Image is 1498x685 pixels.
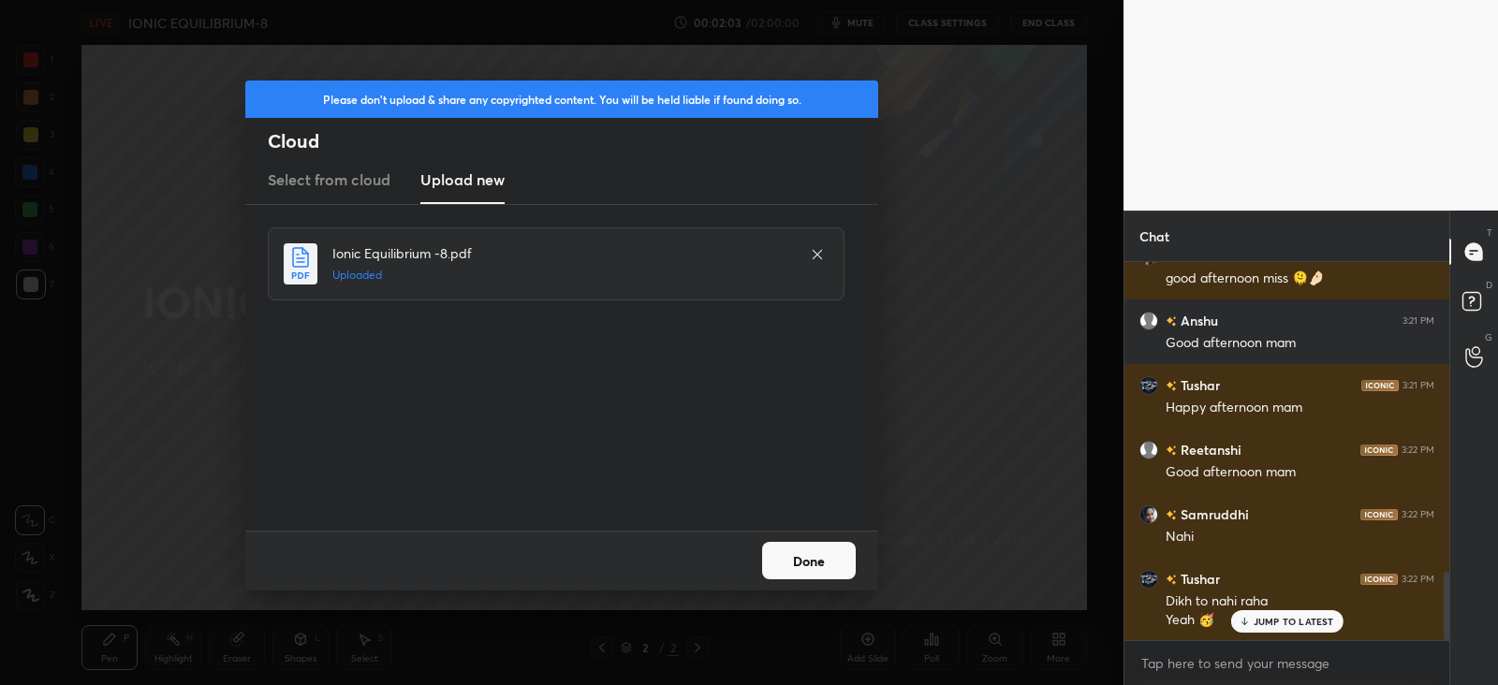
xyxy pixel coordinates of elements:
div: Yeah 🥳 [1166,611,1434,630]
h6: Samruddhi [1177,504,1249,524]
p: D [1486,278,1492,292]
img: iconic-dark.1390631f.png [1360,574,1398,585]
img: 2af79c22e7a74692bc546f67afda0619.jpg [1139,376,1158,395]
h6: Reetanshi [1177,440,1241,459]
p: Chat [1124,211,1184,261]
button: Done [762,542,856,579]
div: grid [1124,262,1449,640]
div: 3:22 PM [1402,509,1434,520]
img: default.png [1139,441,1158,459]
img: no-rating-badge.077c3623.svg [1166,445,1177,456]
img: iconic-dark.1390631f.png [1360,509,1398,520]
div: Good afternoon mam [1166,463,1434,482]
div: Good afternoon mam [1166,334,1434,353]
h6: Tushar [1177,569,1220,589]
img: 0d2bae36c91b42a28d5638c80d103a62.57349889_3 [1139,505,1158,524]
h6: Anshu [1177,311,1218,330]
h6: Tushar [1177,375,1220,395]
div: Happy afternoon mam [1166,399,1434,417]
img: no-rating-badge.077c3623.svg [1166,316,1177,327]
div: 3:22 PM [1402,574,1434,585]
img: iconic-dark.1390631f.png [1361,380,1399,391]
img: no-rating-badge.077c3623.svg [1166,575,1177,585]
img: no-rating-badge.077c3623.svg [1166,510,1177,520]
p: JUMP TO LATEST [1254,616,1334,627]
img: 2af79c22e7a74692bc546f67afda0619.jpg [1139,570,1158,589]
p: T [1487,226,1492,240]
img: default.png [1139,312,1158,330]
h4: Ionic Equilibrium -8.pdf [332,243,791,263]
h3: Upload new [420,168,505,191]
div: 3:21 PM [1403,380,1434,391]
img: no-rating-badge.077c3623.svg [1166,381,1177,391]
h2: Cloud [268,129,878,153]
div: 3:21 PM [1403,315,1434,327]
div: 3:22 PM [1402,445,1434,456]
h5: Uploaded [332,267,791,284]
p: G [1485,330,1492,344]
img: iconic-dark.1390631f.png [1360,445,1398,456]
div: Nahi [1166,528,1434,547]
div: good afternoon miss 🫠🤌🏻 [1166,270,1434,288]
div: Dikh to nahi raha [1166,592,1434,611]
div: Please don't upload & share any copyrighted content. You will be held liable if found doing so. [245,80,878,118]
